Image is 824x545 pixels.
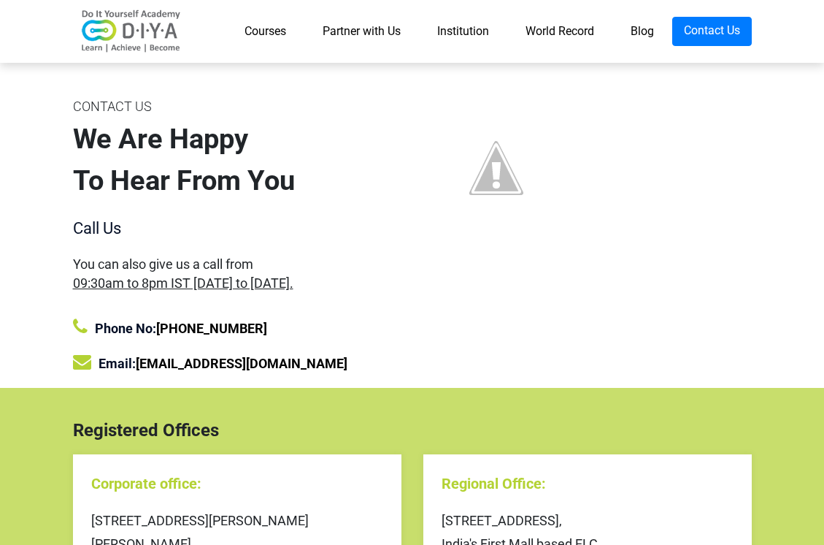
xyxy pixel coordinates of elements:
a: World Record [507,17,612,46]
div: Corporate office: [91,473,383,495]
div: Email: [73,353,401,373]
div: We Are Happy To Hear From You [73,118,401,202]
a: [PHONE_NUMBER] [156,321,267,336]
img: contact%2Bus%2Bimage.jpg [423,95,569,241]
a: Contact Us [672,17,752,46]
span: 09:30am to 8pm IST [DATE] to [DATE]. [73,275,293,291]
a: [EMAIL_ADDRESS][DOMAIN_NAME] [136,356,347,371]
a: Partner with Us [304,17,419,46]
div: Call Us [73,216,401,240]
a: Courses [226,17,304,46]
div: CONTACT US [73,95,401,118]
img: logo-v2.png [73,9,190,53]
div: Registered Offices [62,417,763,443]
div: You can also give us a call from [73,255,401,291]
a: Blog [612,17,672,46]
div: Phone No: [73,318,401,338]
div: Regional Office: [442,473,733,495]
a: Institution [419,17,507,46]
